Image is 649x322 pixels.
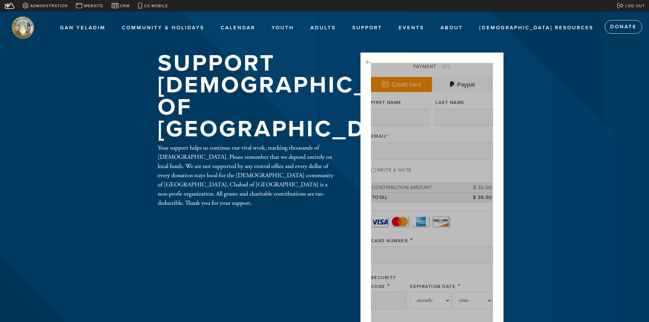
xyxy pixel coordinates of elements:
[84,3,104,9] span: Website
[435,21,468,34] a: About
[144,3,168,9] span: CS Mobile
[120,3,130,9] span: CRM
[55,21,111,34] a: Gan Yeladim
[474,21,599,34] a: [DEMOGRAPHIC_DATA] Resources
[158,52,443,140] h1: Support [DEMOGRAPHIC_DATA] of [GEOGRAPHIC_DATA]
[625,3,645,9] span: Log out
[305,21,341,34] a: Adults
[605,20,642,34] a: Donate
[393,21,429,34] a: Events
[266,21,299,34] a: Youth
[10,15,35,40] img: stamford%20logo.png
[158,143,338,208] div: Your support helps us continue our vital work, reaching thousands of [DEMOGRAPHIC_DATA]. Please r...
[216,21,260,34] a: Calendar
[117,21,210,34] a: Community & Holidays
[30,3,68,9] span: Administration
[347,21,387,34] a: Support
